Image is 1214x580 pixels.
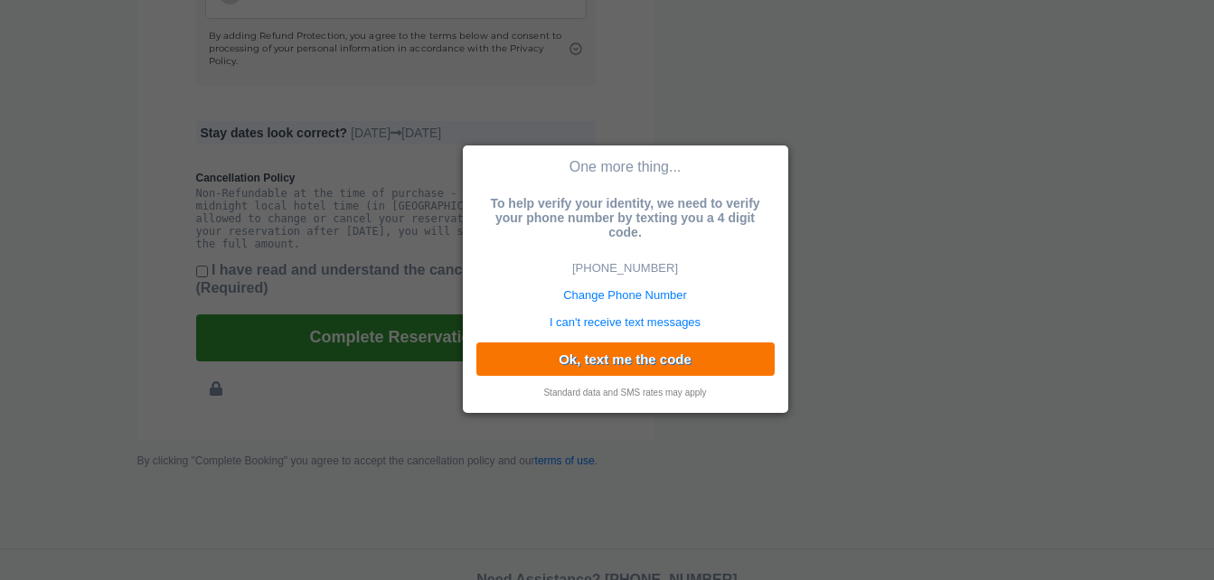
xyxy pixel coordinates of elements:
[563,288,687,302] a: Change Phone Number
[476,192,775,244] h4: To help verify your identity, we need to verify your phone number by texting you a 4 digit code.
[543,388,706,398] span: Standard data and SMS rates may apply
[476,159,775,175] div: One more thing...
[476,342,775,376] button: Ok, text me the code
[513,261,738,275] p: [PHONE_NUMBER]
[550,315,701,329] a: I can't receive text messages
